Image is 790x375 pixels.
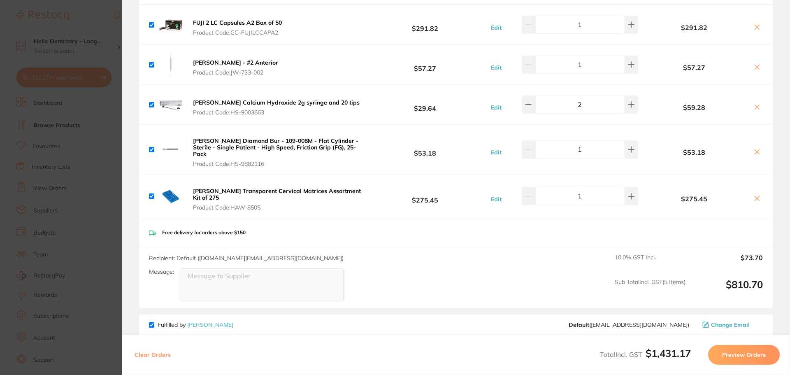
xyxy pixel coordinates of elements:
p: Fulfilled by [158,321,233,328]
b: [PERSON_NAME] Diamond Bur - 109-008M - Flat Cylinder - Sterile - Single Patient - High Speed, Fri... [193,137,358,158]
span: Product Code: GC-FUJILCCAPA2 [193,29,282,36]
span: Total Incl. GST [600,350,691,359]
b: $275.45 [364,189,486,204]
button: Change Email [700,321,763,328]
button: Edit [488,196,504,203]
span: 10.0 % GST Incl. [615,254,685,272]
b: [PERSON_NAME] Calcium Hydroxide 2g syringe and 20 tips [193,99,360,106]
b: $275.45 [640,195,748,203]
span: Product Code: HS-9003663 [193,109,360,116]
span: Recipient: Default ( [DOMAIN_NAME][EMAIL_ADDRESS][DOMAIN_NAME] ) [149,254,344,262]
label: Message: [149,268,174,275]
p: Free delivery for orders above $150 [162,230,246,235]
span: save@adamdental.com.au [569,321,689,328]
button: Edit [488,24,504,31]
span: Change Email [711,321,750,328]
a: [PERSON_NAME] [187,321,233,328]
button: FUJI 2 LC Capsules A2 Box of 50 Product Code:GC-FUJILCCAPA2 [191,19,284,36]
b: $59.28 [640,104,748,111]
b: $57.27 [640,64,748,71]
button: [PERSON_NAME] - #2 Anterior Product Code:JW-733-002 [191,59,281,76]
span: Product Code: HS-9882116 [193,161,361,167]
b: FUJI 2 LC Capsules A2 Box of 50 [193,19,282,26]
b: $291.82 [640,24,748,31]
button: Clear Orders [132,345,173,365]
output: $810.70 [692,279,763,301]
b: [PERSON_NAME] Transparent Cervical Matrices Assortment Kit of 275 [193,187,361,201]
button: Preview Orders [708,345,780,365]
b: $53.18 [640,149,748,156]
button: Edit [488,149,504,156]
button: [PERSON_NAME] Calcium Hydroxide 2g syringe and 20 tips Product Code:HS-9003663 [191,99,362,116]
button: [PERSON_NAME] Transparent Cervical Matrices Assortment Kit of 275 Product Code:HAW-850S [191,187,364,211]
b: $29.64 [364,97,486,112]
output: $73.70 [692,254,763,272]
span: Product Code: HAW-850S [193,204,361,211]
b: $57.27 [364,57,486,72]
button: [PERSON_NAME] Diamond Bur - 109-008M - Flat Cylinder - Sterile - Single Patient - High Speed, Fri... [191,137,364,168]
b: [PERSON_NAME] - #2 Anterior [193,59,278,66]
button: Edit [488,64,504,71]
b: $1,431.17 [646,347,691,359]
b: Default [569,321,589,328]
img: bWdrMXRzYg [158,183,184,210]
img: cTlwaWZhZA [158,91,184,118]
img: eGQ4cDgzOA [158,136,184,163]
span: Sub Total Incl. GST ( 5 Items) [615,279,685,301]
span: Product Code: JW-733-002 [193,69,278,76]
b: $291.82 [364,17,486,33]
b: $53.18 [364,142,486,157]
img: ejV1MG1kYg [158,51,184,78]
img: OHlldmxzaQ [158,12,184,38]
button: Edit [488,104,504,111]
